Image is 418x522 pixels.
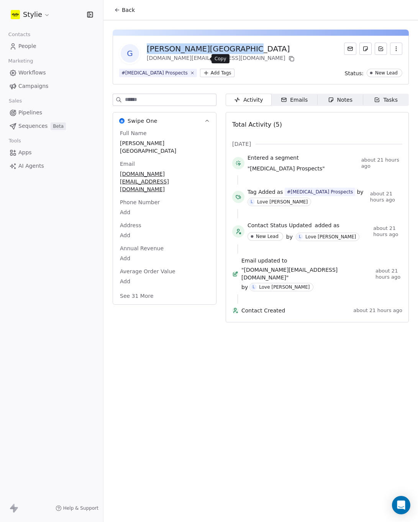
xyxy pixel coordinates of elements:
[328,96,352,104] div: Notes
[5,95,25,107] span: Sales
[51,122,66,130] span: Beta
[375,70,398,76] div: New Lead
[18,109,42,117] span: Pipelines
[121,44,139,63] span: G
[241,283,248,291] span: by
[6,40,97,53] a: People
[373,225,402,238] span: about 21 hours ago
[120,139,209,155] span: [PERSON_NAME][GEOGRAPHIC_DATA]
[241,257,256,264] span: Email
[120,254,209,262] span: Add
[357,188,363,196] span: by
[5,55,36,67] span: Marketing
[18,42,36,50] span: People
[115,289,158,303] button: See 31 More
[248,165,325,172] span: "[MEDICAL_DATA] Prospects"
[118,198,161,206] span: Phone Number
[248,188,275,196] span: Tag Added
[119,118,125,124] img: Swipe One
[252,284,255,290] div: L
[18,149,32,157] span: Apps
[6,66,97,79] a: Workflows
[374,96,398,104] div: Tasks
[6,146,97,159] a: Apps
[353,307,402,314] span: about 21 hours ago
[6,120,97,132] a: SequencesBeta
[248,154,299,162] span: Entered a segment
[18,122,48,130] span: Sequences
[113,112,216,129] button: Swipe OneSwipe One
[147,43,296,54] div: [PERSON_NAME][GEOGRAPHIC_DATA]
[259,284,310,290] div: Love [PERSON_NAME]
[258,257,287,264] span: updated to
[232,140,251,148] span: [DATE]
[200,69,234,77] button: Add Tags
[122,6,135,14] span: Back
[18,69,46,77] span: Workflows
[118,221,143,229] span: Address
[9,8,52,21] button: Stylie
[63,505,98,511] span: Help & Support
[18,162,44,170] span: AI Agents
[257,199,308,205] div: Love [PERSON_NAME]
[345,69,364,77] span: Status:
[392,496,410,514] div: Open Intercom Messenger
[128,117,157,125] span: Swipe One
[121,69,188,76] div: #[MEDICAL_DATA] Prospects
[241,307,350,314] span: Contact Created
[147,54,296,63] div: [DOMAIN_NAME][EMAIL_ADDRESS][DOMAIN_NAME]
[281,96,308,104] div: Emails
[113,129,216,304] div: Swipe OneSwipe One
[120,278,209,285] span: Add
[120,231,209,239] span: Add
[6,160,97,172] a: AI Agents
[118,268,177,275] span: Average Order Value
[120,208,209,216] span: Add
[56,505,98,511] a: Help & Support
[18,82,48,90] span: Campaigns
[251,199,253,205] div: L
[315,221,339,229] span: added as
[11,10,20,19] img: stylie-square-yellow.svg
[287,188,353,195] div: #[MEDICAL_DATA] Prospects
[370,191,402,203] span: about 21 hours ago
[118,244,165,252] span: Annual Revenue
[299,234,301,240] div: L
[241,266,372,281] span: "[DOMAIN_NAME][EMAIL_ADDRESS][DOMAIN_NAME]"
[277,188,283,196] span: as
[6,106,97,119] a: Pipelines
[215,56,226,62] p: Copy
[118,160,136,168] span: Email
[286,233,293,241] span: by
[5,29,34,40] span: Contacts
[305,234,356,240] div: Love [PERSON_NAME]
[5,135,24,147] span: Tools
[361,157,402,169] span: about 21 hours ago
[110,3,139,17] button: Back
[118,129,148,137] span: Full Name
[120,170,209,193] span: [DOMAIN_NAME][EMAIL_ADDRESS][DOMAIN_NAME]
[6,80,97,93] a: Campaigns
[23,10,42,20] span: Stylie
[232,121,282,128] span: Total Activity (5)
[256,234,279,239] div: New Lead
[248,221,312,229] span: Contact Status Updated
[375,268,402,280] span: about 21 hours ago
